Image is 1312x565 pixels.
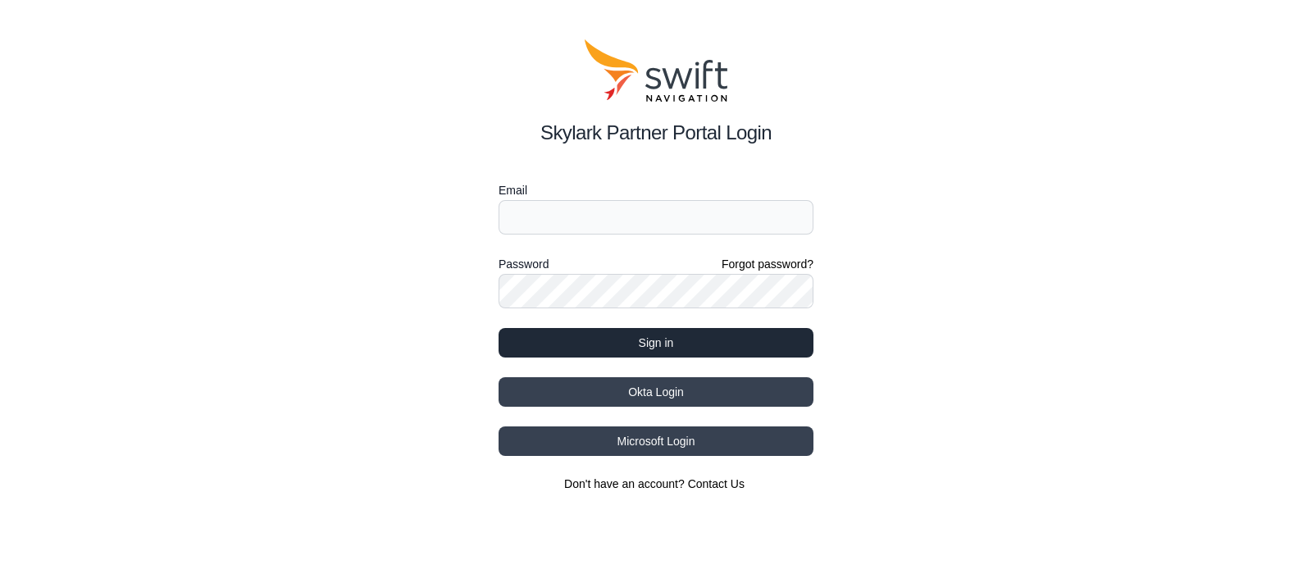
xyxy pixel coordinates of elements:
[499,476,813,492] section: Don't have an account?
[499,377,813,407] button: Okta Login
[499,180,813,200] label: Email
[722,256,813,272] a: Forgot password?
[499,328,813,358] button: Sign in
[499,426,813,456] button: Microsoft Login
[688,477,745,490] a: Contact Us
[499,118,813,148] h2: Skylark Partner Portal Login
[499,254,549,274] label: Password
